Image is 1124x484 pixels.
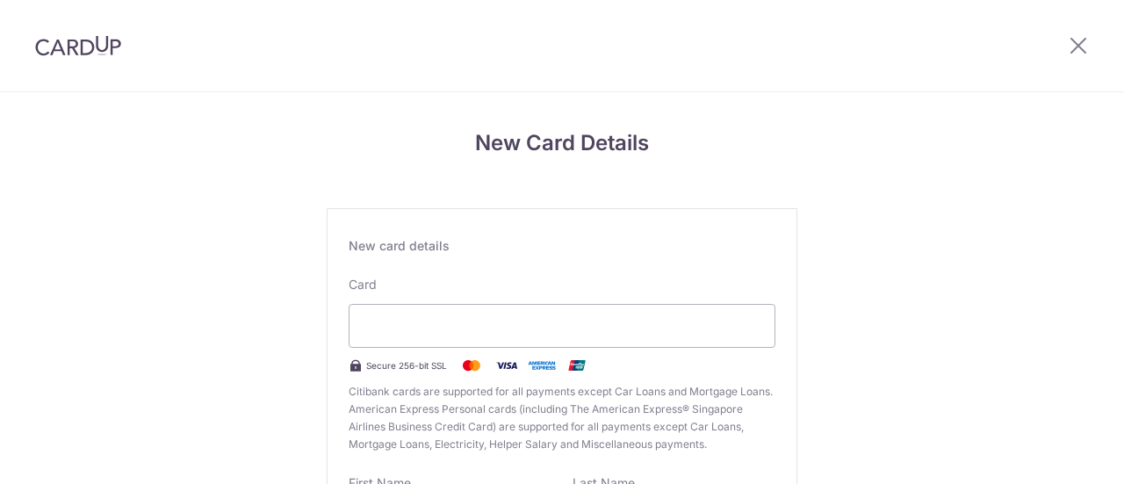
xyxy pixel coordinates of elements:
label: Card [349,276,377,293]
span: Citibank cards are supported for all payments except Car Loans and Mortgage Loans. American Expre... [349,383,775,453]
div: New card details [349,237,775,255]
img: Mastercard [454,355,489,376]
img: .alt.unionpay [559,355,594,376]
iframe: Opens a widget where you can find more information [1012,431,1106,475]
h4: New Card Details [327,127,797,159]
span: Secure 256-bit SSL [366,358,447,372]
img: .alt.amex [524,355,559,376]
img: CardUp [35,35,121,56]
img: Visa [489,355,524,376]
iframe: Secure card payment input frame [364,315,760,336]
